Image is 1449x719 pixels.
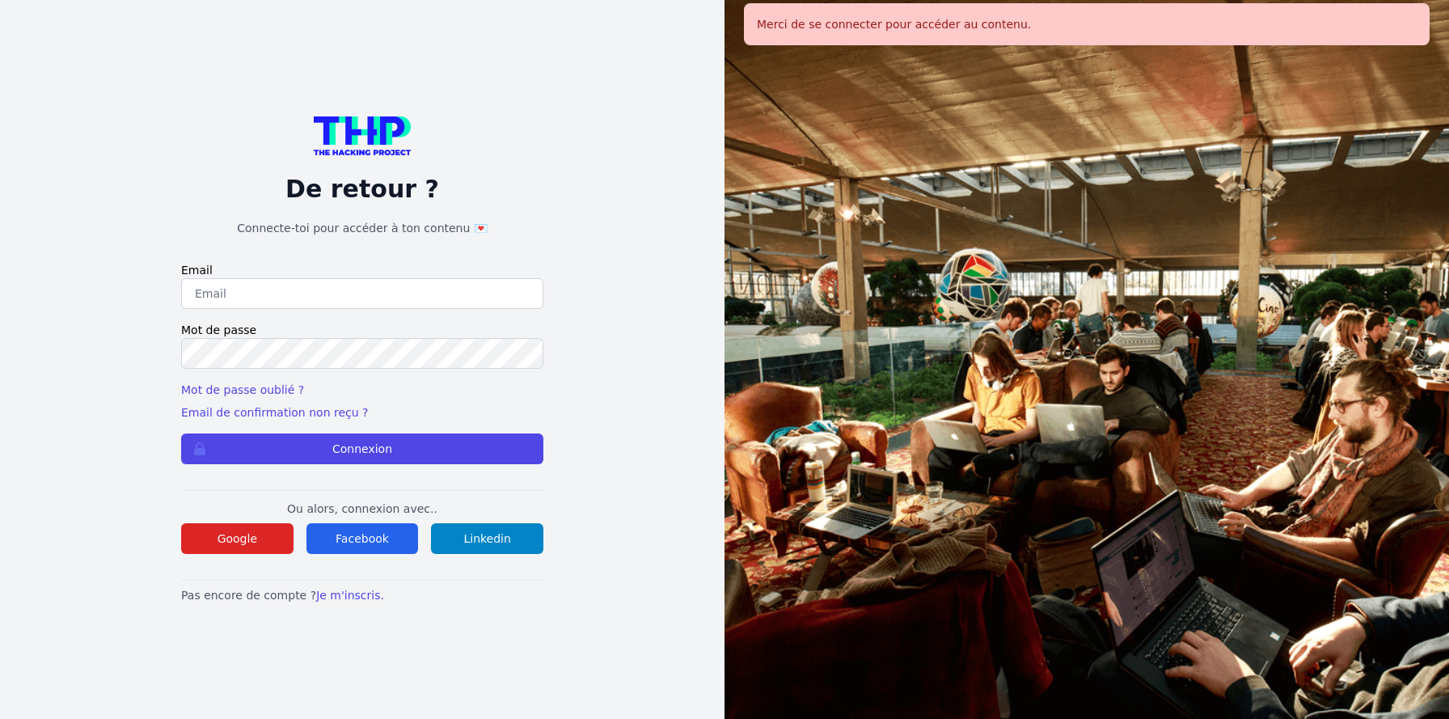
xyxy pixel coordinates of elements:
[181,523,294,554] button: Google
[744,3,1430,45] div: Merci de se connecter pour accéder au contenu.
[181,322,543,338] label: Mot de passe
[181,406,368,419] a: Email de confirmation non reçu ?
[181,278,543,309] input: Email
[431,523,543,554] button: Linkedin
[181,434,543,464] button: Connexion
[181,383,304,396] a: Mot de passe oublié ?
[181,501,543,517] p: Ou alors, connexion avec..
[181,587,543,603] p: Pas encore de compte ?
[314,116,411,155] img: logo
[316,589,384,602] a: Je m'inscris.
[181,220,543,236] h1: Connecte-toi pour accéder à ton contenu 💌
[181,175,543,204] p: De retour ?
[181,262,543,278] label: Email
[306,523,419,554] button: Facebook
